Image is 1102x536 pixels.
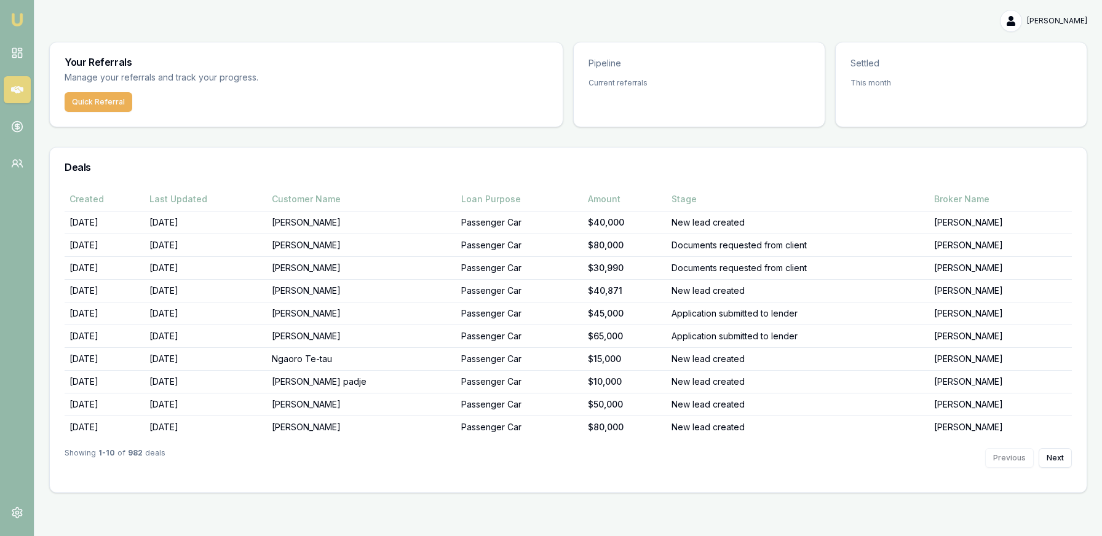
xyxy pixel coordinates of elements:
[588,421,662,433] div: $80,000
[267,416,456,439] td: [PERSON_NAME]
[929,257,1072,280] td: [PERSON_NAME]
[929,211,1072,234] td: [PERSON_NAME]
[929,302,1072,325] td: [PERSON_NAME]
[588,262,662,274] div: $30,990
[145,325,267,348] td: [DATE]
[65,162,1072,172] h3: Deals
[267,302,456,325] td: [PERSON_NAME]
[456,234,583,257] td: Passenger Car
[667,371,929,393] td: New lead created
[65,57,548,67] h3: Your Referrals
[267,371,456,393] td: [PERSON_NAME] padje
[850,78,1072,88] div: This month
[128,448,143,468] strong: 982
[149,193,262,205] div: Last Updated
[588,285,662,297] div: $40,871
[929,371,1072,393] td: [PERSON_NAME]
[1027,16,1087,26] span: [PERSON_NAME]
[65,371,145,393] td: [DATE]
[929,348,1072,371] td: [PERSON_NAME]
[929,416,1072,439] td: [PERSON_NAME]
[267,348,456,371] td: Ngaoro Te-tau
[65,92,132,112] button: Quick Referral
[65,280,145,302] td: [DATE]
[267,325,456,348] td: [PERSON_NAME]
[456,416,583,439] td: Passenger Car
[588,353,662,365] div: $15,000
[589,78,810,88] div: Current referrals
[461,193,578,205] div: Loan Purpose
[65,448,165,468] div: Showing of deals
[929,325,1072,348] td: [PERSON_NAME]
[456,393,583,416] td: Passenger Car
[850,57,1072,69] p: Settled
[145,348,267,371] td: [DATE]
[145,211,267,234] td: [DATE]
[456,302,583,325] td: Passenger Car
[65,393,145,416] td: [DATE]
[145,257,267,280] td: [DATE]
[1039,448,1072,468] button: Next
[69,193,140,205] div: Created
[145,371,267,393] td: [DATE]
[65,257,145,280] td: [DATE]
[589,57,810,69] p: Pipeline
[667,348,929,371] td: New lead created
[456,325,583,348] td: Passenger Car
[267,393,456,416] td: [PERSON_NAME]
[65,325,145,348] td: [DATE]
[667,211,929,234] td: New lead created
[65,71,379,85] p: Manage your referrals and track your progress.
[456,211,583,234] td: Passenger Car
[929,234,1072,257] td: [PERSON_NAME]
[267,280,456,302] td: [PERSON_NAME]
[267,211,456,234] td: [PERSON_NAME]
[456,280,583,302] td: Passenger Car
[667,416,929,439] td: New lead created
[145,234,267,257] td: [DATE]
[145,393,267,416] td: [DATE]
[667,234,929,257] td: Documents requested from client
[267,257,456,280] td: [PERSON_NAME]
[145,302,267,325] td: [DATE]
[65,416,145,439] td: [DATE]
[65,348,145,371] td: [DATE]
[267,234,456,257] td: [PERSON_NAME]
[145,280,267,302] td: [DATE]
[667,257,929,280] td: Documents requested from client
[588,376,662,388] div: $10,000
[65,211,145,234] td: [DATE]
[588,193,662,205] div: Amount
[667,393,929,416] td: New lead created
[98,448,115,468] strong: 1 - 10
[588,398,662,411] div: $50,000
[588,307,662,320] div: $45,000
[929,393,1072,416] td: [PERSON_NAME]
[929,280,1072,302] td: [PERSON_NAME]
[588,330,662,342] div: $65,000
[667,302,929,325] td: Application submitted to lender
[65,302,145,325] td: [DATE]
[456,257,583,280] td: Passenger Car
[456,348,583,371] td: Passenger Car
[667,325,929,348] td: Application submitted to lender
[588,239,662,251] div: $80,000
[272,193,451,205] div: Customer Name
[10,12,25,27] img: emu-icon-u.png
[672,193,924,205] div: Stage
[667,280,929,302] td: New lead created
[145,416,267,439] td: [DATE]
[588,216,662,229] div: $40,000
[456,371,583,393] td: Passenger Car
[934,193,1067,205] div: Broker Name
[65,234,145,257] td: [DATE]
